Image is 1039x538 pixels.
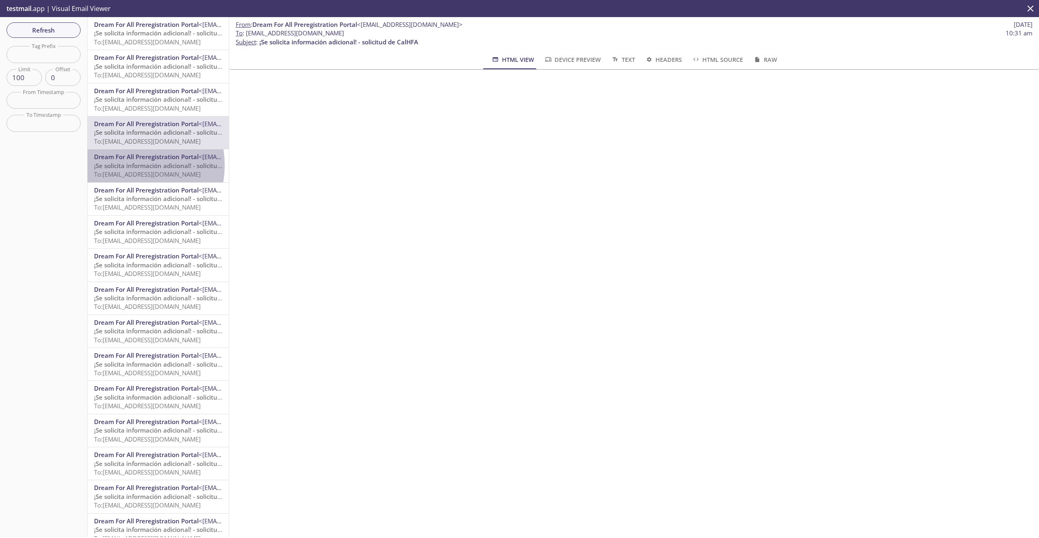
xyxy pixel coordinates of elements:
[199,252,304,260] span: <[EMAIL_ADDRESS][DOMAIN_NAME]>
[94,170,201,178] span: To: [EMAIL_ADDRESS][DOMAIN_NAME]
[753,55,777,65] span: Raw
[94,285,199,293] span: Dream For All Preregistration Portal
[94,203,201,211] span: To: [EMAIL_ADDRESS][DOMAIN_NAME]
[199,153,304,161] span: <[EMAIL_ADDRESS][DOMAIN_NAME]>
[94,252,199,260] span: Dream For All Preregistration Portal
[199,219,304,227] span: <[EMAIL_ADDRESS][DOMAIN_NAME]>
[94,269,201,278] span: To: [EMAIL_ADDRESS][DOMAIN_NAME]
[236,20,251,28] span: From
[88,17,229,50] div: Dream For All Preregistration Portal<[EMAIL_ADDRESS][DOMAIN_NAME]>¡Se solicita información adicio...
[199,384,304,392] span: <[EMAIL_ADDRESS][DOMAIN_NAME]>
[199,351,304,359] span: <[EMAIL_ADDRESS][DOMAIN_NAME]>
[94,53,199,61] span: Dream For All Preregistration Portal
[94,360,253,368] span: ¡Se solicita información adicional! - solicitud de CalHFA
[88,414,229,447] div: Dream For All Preregistration Portal<[EMAIL_ADDRESS][DOMAIN_NAME]>¡Se solicita información adicio...
[94,162,253,170] span: ¡Se solicita información adicional! - solicitud de CalHFA
[94,227,253,236] span: ¡Se solicita información adicional! - solicitud de CalHFA
[692,55,743,65] span: HTML Source
[1006,29,1032,37] span: 10:31 am
[94,336,201,344] span: To: [EMAIL_ADDRESS][DOMAIN_NAME]
[94,384,199,392] span: Dream For All Preregistration Portal
[236,38,256,46] span: Subject
[94,525,253,534] span: ¡Se solicita información adicional! - solicitud de CalHFA
[94,501,201,509] span: To: [EMAIL_ADDRESS][DOMAIN_NAME]
[199,186,304,194] span: <[EMAIL_ADDRESS][DOMAIN_NAME]>
[94,369,201,377] span: To: [EMAIL_ADDRESS][DOMAIN_NAME]
[88,447,229,480] div: Dream For All Preregistration Portal<[EMAIL_ADDRESS][DOMAIN_NAME]>¡Se solicita información adicio...
[236,29,243,37] span: To
[94,38,201,46] span: To: [EMAIL_ADDRESS][DOMAIN_NAME]
[94,153,199,161] span: Dream For All Preregistration Portal
[94,261,253,269] span: ¡Se solicita información adicional! - solicitud de CalHFA
[252,20,357,28] span: Dream For All Preregistration Portal
[1014,20,1032,29] span: [DATE]
[94,128,253,136] span: ¡Se solicita información adicional! - solicitud de CalHFA
[199,318,304,326] span: <[EMAIL_ADDRESS][DOMAIN_NAME]>
[491,55,534,65] span: HTML View
[88,116,229,149] div: Dream For All Preregistration Portal<[EMAIL_ADDRESS][DOMAIN_NAME]>¡Se solicita información adicio...
[94,137,201,145] span: To: [EMAIL_ADDRESS][DOMAIN_NAME]
[94,195,253,203] span: ¡Se solicita información adicional! - solicitud de CalHFA
[236,29,1032,46] p: :
[94,120,199,128] span: Dream For All Preregistration Portal
[88,282,229,315] div: Dream For All Preregistration Portal<[EMAIL_ADDRESS][DOMAIN_NAME]>¡Se solicita información adicio...
[544,55,601,65] span: Device Preview
[94,483,199,492] span: Dream For All Preregistration Portal
[13,25,74,35] span: Refresh
[199,483,304,492] span: <[EMAIL_ADDRESS][DOMAIN_NAME]>
[94,20,199,28] span: Dream For All Preregistration Portal
[94,351,199,359] span: Dream For All Preregistration Portal
[94,393,253,401] span: ¡Se solicita información adicional! - solicitud de CalHFA
[199,20,304,28] span: <[EMAIL_ADDRESS][DOMAIN_NAME]>
[259,38,418,46] span: ¡Se solicita información adicional! - solicitud de CalHFA
[94,402,201,410] span: To: [EMAIL_ADDRESS][DOMAIN_NAME]
[94,468,201,476] span: To: [EMAIL_ADDRESS][DOMAIN_NAME]
[88,50,229,83] div: Dream For All Preregistration Portal<[EMAIL_ADDRESS][DOMAIN_NAME]>¡Se solicita información adicio...
[94,87,199,95] span: Dream For All Preregistration Portal
[94,318,199,326] span: Dream For All Preregistration Portal
[94,459,253,468] span: ¡Se solicita información adicional! - solicitud de CalHFA
[94,236,201,245] span: To: [EMAIL_ADDRESS][DOMAIN_NAME]
[199,285,304,293] span: <[EMAIL_ADDRESS][DOMAIN_NAME]>
[94,186,199,194] span: Dream For All Preregistration Portal
[94,435,201,443] span: To: [EMAIL_ADDRESS][DOMAIN_NAME]
[199,87,304,95] span: <[EMAIL_ADDRESS][DOMAIN_NAME]>
[199,120,304,128] span: <[EMAIL_ADDRESS][DOMAIN_NAME]>
[199,53,304,61] span: <[EMAIL_ADDRESS][DOMAIN_NAME]>
[357,20,463,28] span: <[EMAIL_ADDRESS][DOMAIN_NAME]>
[88,149,229,182] div: Dream For All Preregistration Portal<[EMAIL_ADDRESS][DOMAIN_NAME]>¡Se solicita información adicio...
[94,517,199,525] span: Dream For All Preregistration Portal
[236,29,344,37] span: : [EMAIL_ADDRESS][DOMAIN_NAME]
[94,492,253,501] span: ¡Se solicita información adicional! - solicitud de CalHFA
[7,22,81,38] button: Refresh
[94,302,201,311] span: To: [EMAIL_ADDRESS][DOMAIN_NAME]
[199,451,304,459] span: <[EMAIL_ADDRESS][DOMAIN_NAME]>
[94,71,201,79] span: To: [EMAIL_ADDRESS][DOMAIN_NAME]
[94,29,253,37] span: ¡Se solicita información adicional! - solicitud de CalHFA
[88,480,229,513] div: Dream For All Preregistration Portal<[EMAIL_ADDRESS][DOMAIN_NAME]>¡Se solicita información adicio...
[199,517,304,525] span: <[EMAIL_ADDRESS][DOMAIN_NAME]>
[88,315,229,348] div: Dream For All Preregistration Portal<[EMAIL_ADDRESS][DOMAIN_NAME]>¡Se solicita información adicio...
[94,104,201,112] span: To: [EMAIL_ADDRESS][DOMAIN_NAME]
[94,219,199,227] span: Dream For All Preregistration Portal
[94,451,199,459] span: Dream For All Preregistration Portal
[236,20,463,29] span: :
[88,183,229,215] div: Dream For All Preregistration Portal<[EMAIL_ADDRESS][DOMAIN_NAME]>¡Se solicita información adicio...
[94,62,253,70] span: ¡Se solicita información adicional! - solicitud de CalHFA
[94,426,253,434] span: ¡Se solicita información adicional! - solicitud de CalHFA
[88,381,229,413] div: Dream For All Preregistration Portal<[EMAIL_ADDRESS][DOMAIN_NAME]>¡Se solicita información adicio...
[88,83,229,116] div: Dream For All Preregistration Portal<[EMAIL_ADDRESS][DOMAIN_NAME]>¡Se solicita información adicio...
[611,55,635,65] span: Text
[94,95,253,103] span: ¡Se solicita información adicional! - solicitud de CalHFA
[88,348,229,381] div: Dream For All Preregistration Portal<[EMAIL_ADDRESS][DOMAIN_NAME]>¡Se solicita información adicio...
[199,418,304,426] span: <[EMAIL_ADDRESS][DOMAIN_NAME]>
[7,4,31,13] span: testmail
[88,249,229,281] div: Dream For All Preregistration Portal<[EMAIL_ADDRESS][DOMAIN_NAME]>¡Se solicita información adicio...
[645,55,682,65] span: Headers
[94,327,253,335] span: ¡Se solicita información adicional! - solicitud de CalHFA
[88,216,229,248] div: Dream For All Preregistration Portal<[EMAIL_ADDRESS][DOMAIN_NAME]>¡Se solicita información adicio...
[94,418,199,426] span: Dream For All Preregistration Portal
[94,294,253,302] span: ¡Se solicita información adicional! - solicitud de CalHFA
